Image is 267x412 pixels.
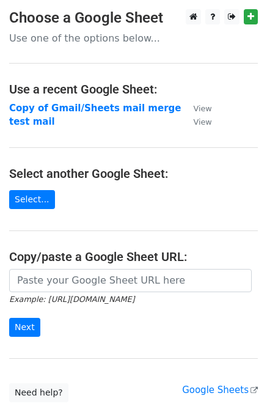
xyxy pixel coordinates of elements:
[9,295,134,304] small: Example: [URL][DOMAIN_NAME]
[9,269,252,292] input: Paste your Google Sheet URL here
[181,103,211,114] a: View
[9,190,55,209] a: Select...
[9,318,40,337] input: Next
[193,104,211,113] small: View
[9,9,258,27] h3: Choose a Google Sheet
[9,32,258,45] p: Use one of the options below...
[181,116,211,127] a: View
[9,116,55,127] a: test mail
[9,166,258,181] h4: Select another Google Sheet:
[9,249,258,264] h4: Copy/paste a Google Sheet URL:
[9,82,258,97] h4: Use a recent Google Sheet:
[9,103,181,114] a: Copy of Gmail/Sheets mail merge
[9,383,68,402] a: Need help?
[193,117,211,127] small: View
[182,384,258,395] a: Google Sheets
